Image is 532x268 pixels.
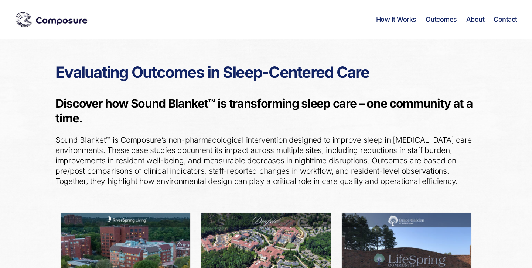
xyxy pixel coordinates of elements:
a: How It Works [376,15,416,24]
a: About [466,15,485,24]
a: Contact [494,15,517,24]
img: Composure [15,10,89,29]
nav: Horizontal [376,15,517,24]
h4: Discover how Sound Blanket™ is transforming sleep care – one community at a time. [55,96,477,126]
a: Outcomes [426,15,457,24]
h1: Evaluating Outcomes in Sleep-Centered Care [55,65,477,80]
p: Sound Blanket™ is Composure’s non-pharmacological intervention designed to improve sleep in [MEDI... [55,135,477,187]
